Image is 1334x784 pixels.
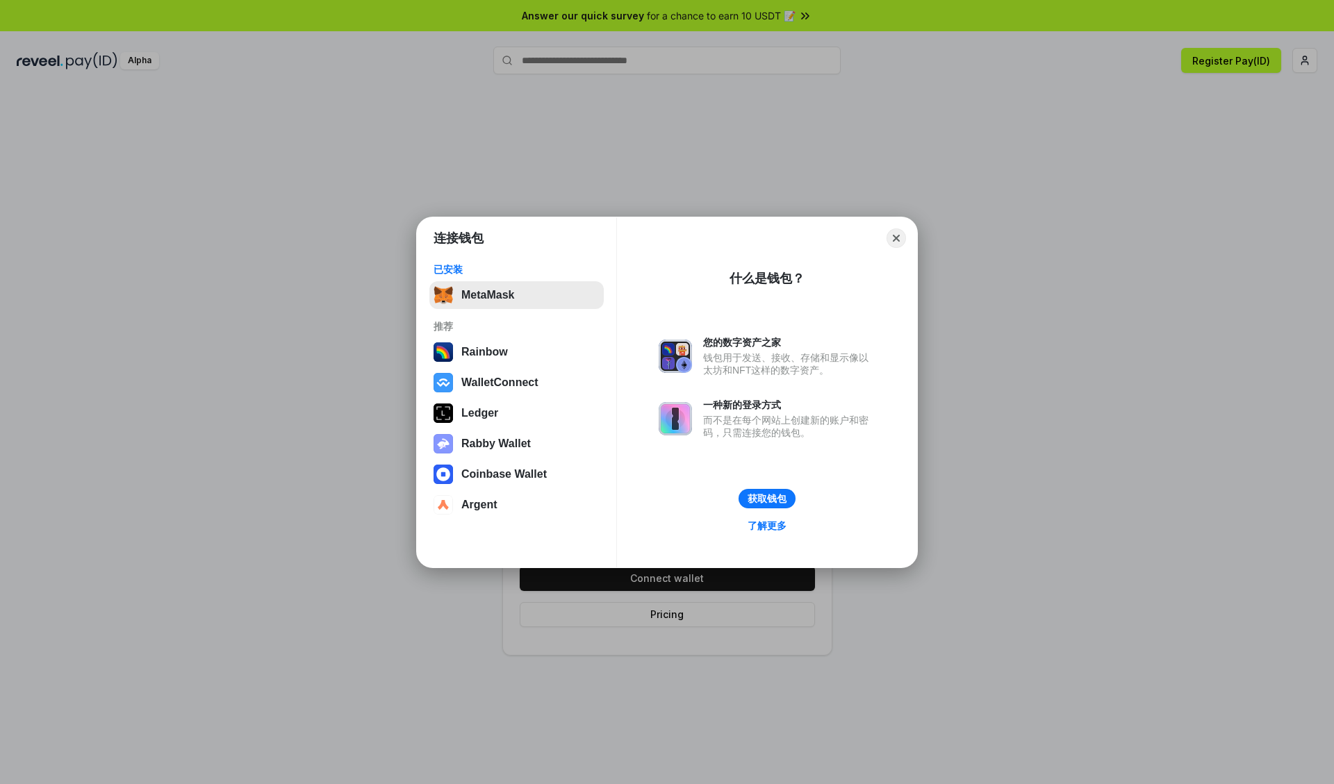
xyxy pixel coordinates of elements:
[429,399,604,427] button: Ledger
[434,342,453,362] img: svg+xml,%3Csvg%20width%3D%22120%22%20height%3D%22120%22%20viewBox%3D%220%200%20120%20120%22%20fil...
[461,499,497,511] div: Argent
[429,281,604,309] button: MetaMask
[434,495,453,515] img: svg+xml,%3Csvg%20width%3D%2228%22%20height%3D%2228%22%20viewBox%3D%220%200%2028%2028%22%20fill%3D...
[429,460,604,488] button: Coinbase Wallet
[434,434,453,453] img: svg+xml,%3Csvg%20xmlns%3D%22http%3A%2F%2Fwww.w3.org%2F2000%2Fsvg%22%20fill%3D%22none%22%20viewBox...
[434,285,453,305] img: svg+xml,%3Csvg%20fill%3D%22none%22%20height%3D%2233%22%20viewBox%3D%220%200%2035%2033%22%20width%...
[659,402,692,435] img: svg+xml,%3Csvg%20xmlns%3D%22http%3A%2F%2Fwww.w3.org%2F2000%2Fsvg%22%20fill%3D%22none%22%20viewBox...
[730,270,805,287] div: 什么是钱包？
[434,230,484,247] h1: 连接钱包
[461,346,508,358] div: Rainbow
[429,491,604,519] button: Argent
[434,263,600,276] div: 已安装
[461,437,531,450] div: Rabby Wallet
[739,517,795,535] a: 了解更多
[429,430,604,458] button: Rabby Wallet
[429,338,604,366] button: Rainbow
[887,228,906,248] button: Close
[703,414,875,439] div: 而不是在每个网站上创建新的账户和密码，只需连接您的钱包。
[461,468,547,481] div: Coinbase Wallet
[659,340,692,373] img: svg+xml,%3Csvg%20xmlns%3D%22http%3A%2F%2Fwww.w3.org%2F2000%2Fsvg%22%20fill%3D%22none%22%20viewBox...
[461,376,538,389] div: WalletConnect
[739,489,796,508] button: 获取钱包
[748,519,787,532] div: 了解更多
[703,336,875,349] div: 您的数字资产之家
[434,320,600,333] div: 推荐
[461,407,498,419] div: Ledger
[429,369,604,397] button: WalletConnect
[461,289,514,301] div: MetaMask
[434,465,453,484] img: svg+xml,%3Csvg%20width%3D%2228%22%20height%3D%2228%22%20viewBox%3D%220%200%2028%2028%22%20fill%3D...
[703,351,875,376] div: 钱包用于发送、接收、存储和显示像以太坊和NFT这样的数字资产。
[703,399,875,411] div: 一种新的登录方式
[434,373,453,392] img: svg+xml,%3Csvg%20width%3D%2228%22%20height%3D%2228%22%20viewBox%3D%220%200%2028%2028%22%20fill%3D...
[748,492,787,505] div: 获取钱包
[434,403,453,423] img: svg+xml,%3Csvg%20xmlns%3D%22http%3A%2F%2Fwww.w3.org%2F2000%2Fsvg%22%20width%3D%2228%22%20height%3...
